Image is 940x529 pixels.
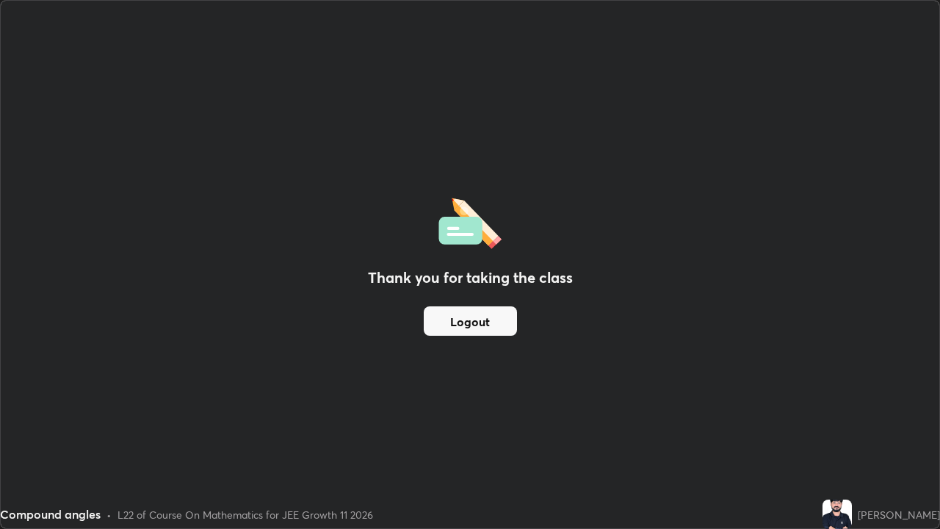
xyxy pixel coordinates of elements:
div: [PERSON_NAME] [858,507,940,522]
button: Logout [424,306,517,336]
img: 7c2f8db92f994768b0658335c05f33a0.jpg [822,500,852,529]
img: offlineFeedback.1438e8b3.svg [438,193,502,249]
div: L22 of Course On Mathematics for JEE Growth 11 2026 [117,507,373,522]
div: • [106,507,112,522]
h2: Thank you for taking the class [368,267,573,289]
